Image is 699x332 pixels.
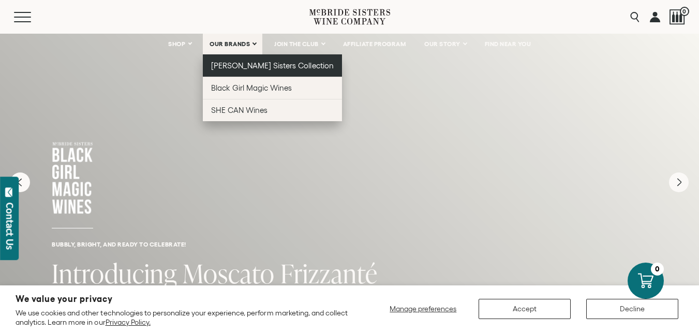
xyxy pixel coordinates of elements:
[669,172,689,192] button: Next
[586,299,678,319] button: Decline
[280,255,378,291] span: Frizzanté
[52,255,177,291] span: Introducing
[383,299,463,319] button: Manage preferences
[168,40,186,48] span: SHOP
[203,99,342,121] a: SHE CAN Wines
[680,7,689,16] span: 0
[267,34,331,54] a: JOIN THE CLUB
[418,34,473,54] a: OUR STORY
[211,106,267,114] span: SHE CAN Wines
[424,40,460,48] span: OUR STORY
[210,40,250,48] span: OUR BRANDS
[161,34,198,54] a: SHOP
[343,40,406,48] span: AFFILIATE PROGRAM
[274,40,319,48] span: JOIN THE CLUB
[479,299,571,319] button: Accept
[16,308,350,327] p: We use cookies and other technologies to personalize your experience, perform marketing, and coll...
[183,255,275,291] span: Moscato
[14,12,51,22] button: Mobile Menu Trigger
[390,305,456,313] span: Manage preferences
[485,40,531,48] span: FIND NEAR YOU
[211,83,292,92] span: Black Girl Magic Wines
[211,61,334,70] span: [PERSON_NAME] Sisters Collection
[5,203,15,250] div: Contact Us
[478,34,538,54] a: FIND NEAR YOU
[203,54,342,77] a: [PERSON_NAME] Sisters Collection
[203,77,342,99] a: Black Girl Magic Wines
[10,172,30,192] button: Previous
[16,295,350,304] h2: We value your privacy
[336,34,413,54] a: AFFILIATE PROGRAM
[106,318,151,326] a: Privacy Policy.
[203,34,262,54] a: OUR BRANDS
[52,241,647,248] h6: Bubbly, bright, and ready to celebrate!
[651,263,664,276] div: 0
